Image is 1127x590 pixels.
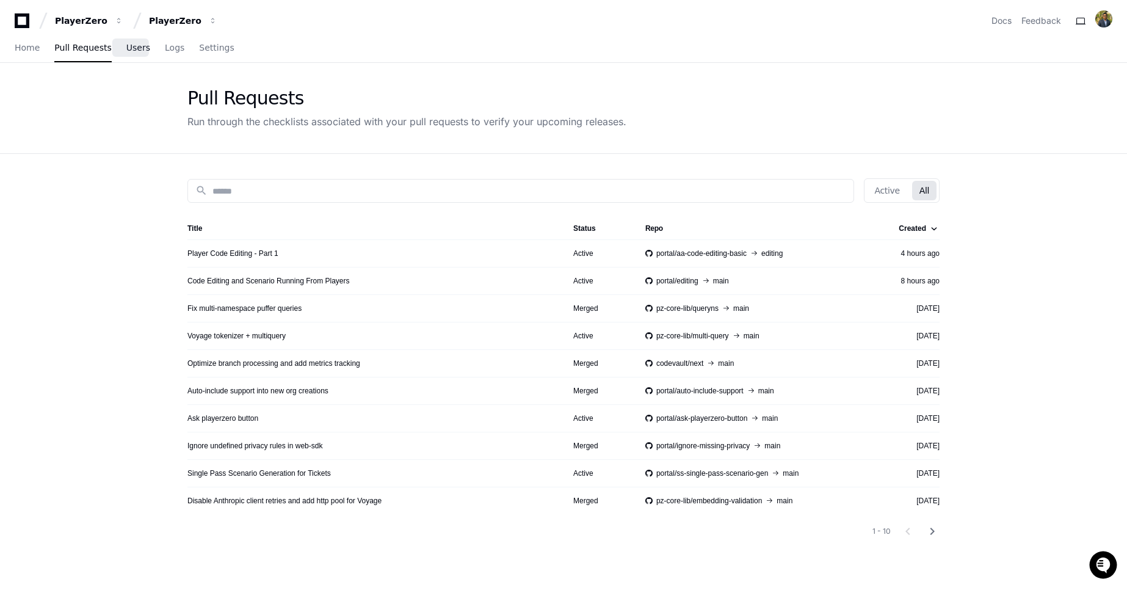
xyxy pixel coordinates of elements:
a: Home [15,34,40,62]
span: portal/editing [656,276,698,286]
div: Merged [573,359,626,368]
div: Title [187,224,202,233]
span: main [733,304,749,313]
span: portal/ask-playerzero-button [656,413,747,423]
div: Merged [573,386,626,396]
div: Active [573,468,626,478]
a: Code Editing and Scenario Running From Players [187,276,349,286]
div: [DATE] [881,386,940,396]
th: Repo [636,217,871,239]
div: PlayerZero [149,15,201,27]
a: Player Code Editing - Part 1 [187,249,278,258]
div: Active [573,331,626,341]
span: pz-core-lib/queryns [656,304,719,313]
div: Created [899,224,937,233]
div: [DATE] [881,441,940,451]
div: PlayerZero [55,15,107,27]
div: [DATE] [881,496,940,506]
span: portal/ss-single-pass-scenario-gen [656,468,768,478]
a: Logs [165,34,184,62]
a: Optimize branch processing and add metrics tracking [187,359,360,368]
div: [DATE] [881,359,940,368]
span: pz-core-lib/multi-query [656,331,729,341]
button: PlayerZero [144,10,222,32]
a: Ask playerzero button [187,413,258,423]
div: Status [573,224,626,233]
a: Ignore undefined privacy rules in web-sdk [187,441,322,451]
span: main [718,359,734,368]
div: Active [573,413,626,423]
div: Active [573,249,626,258]
div: 8 hours ago [881,276,940,286]
img: avatar [1095,10,1112,27]
div: 1 - 10 [872,526,891,536]
span: editing [761,249,783,258]
a: Single Pass Scenario Generation for Tickets [187,468,331,478]
div: Active [573,276,626,286]
a: Powered byPylon [86,128,148,137]
iframe: Open customer support [1088,550,1121,583]
span: main [744,331,759,341]
span: Logs [165,44,184,51]
span: Settings [199,44,234,51]
div: Merged [573,441,626,451]
div: Merged [573,304,626,313]
a: Pull Requests [54,34,111,62]
img: 1736555170064-99ba0984-63c1-480f-8ee9-699278ef63ed [12,91,34,113]
div: Start new chat [42,91,200,103]
div: [DATE] [881,331,940,341]
span: Pull Requests [54,44,111,51]
div: Title [187,224,554,233]
span: Pylon [121,128,148,137]
a: Docs [991,15,1012,27]
a: Users [126,34,150,62]
span: main [777,496,792,506]
a: Fix multi-namespace puffer queries [187,304,302,313]
button: Start new chat [208,95,222,109]
span: Users [126,44,150,51]
div: We're offline, we'll be back soon [42,103,159,113]
a: Settings [199,34,234,62]
mat-icon: search [195,184,208,197]
span: main [764,441,780,451]
a: Voyage tokenizer + multiquery [187,331,286,341]
img: PlayerZero [12,12,37,37]
div: Merged [573,496,626,506]
div: Status [573,224,596,233]
span: portal/ignore-missing-privacy [656,441,750,451]
span: main [758,386,774,396]
span: main [713,276,729,286]
span: Home [15,44,40,51]
mat-icon: chevron_right [925,524,940,539]
div: Pull Requests [187,87,626,109]
span: pz-core-lib/embedding-validation [656,496,762,506]
div: [DATE] [881,304,940,313]
div: [DATE] [881,468,940,478]
div: 4 hours ago [881,249,940,258]
button: All [912,181,937,200]
span: portal/auto-include-support [656,386,744,396]
span: codevault/next [656,359,703,368]
button: PlayerZero [50,10,128,32]
a: Disable Anthropic client retries and add http pool for Voyage [187,496,382,506]
button: Feedback [1021,15,1061,27]
a: Auto-include support into new org creations [187,386,328,396]
div: Run through the checklists associated with your pull requests to verify your upcoming releases. [187,114,626,129]
div: Welcome [12,49,222,68]
div: [DATE] [881,413,940,423]
span: main [762,413,778,423]
span: portal/aa-code-editing-basic [656,249,747,258]
div: Created [899,224,926,233]
span: main [783,468,799,478]
button: Active [867,181,907,200]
